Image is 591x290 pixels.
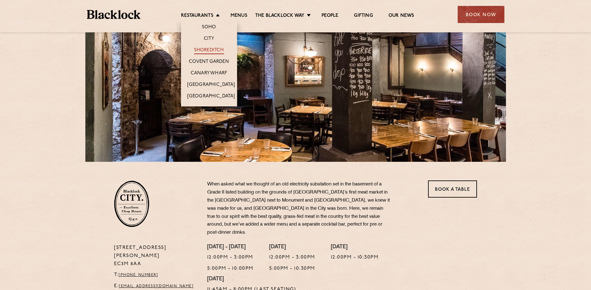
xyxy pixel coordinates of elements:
a: Book a Table [428,180,477,198]
a: Gifting [354,13,373,20]
a: [GEOGRAPHIC_DATA] [187,82,235,89]
img: City-stamp-default.svg [114,180,149,227]
a: People [322,13,338,20]
p: 12:00pm - 10:30pm [331,254,379,262]
p: 12:00pm - 3:00pm [207,254,254,262]
a: City [204,36,214,43]
p: 5:00pm - 10:30pm [269,265,315,273]
p: [STREET_ADDRESS][PERSON_NAME] EC3M 8AA [114,244,198,268]
a: Canary Wharf [191,70,227,77]
a: Shoreditch [194,47,224,54]
p: 12:00pm - 3:00pm [269,254,315,262]
a: The Blacklock Way [255,13,304,20]
h4: [DATE] [269,244,315,251]
h4: [DATE] - [DATE] [207,244,254,251]
p: 5:00pm - 10:00pm [207,265,254,273]
h4: [DATE] [207,276,296,283]
a: [PHONE_NUMBER] [119,273,158,277]
a: Menus [231,13,247,20]
a: Soho [202,24,216,31]
p: When asked what we thought of an old electricity substation set in the basement of a Grade II lis... [207,180,391,237]
div: Book Now [458,6,504,23]
a: Covent Garden [189,59,229,66]
a: [GEOGRAPHIC_DATA] [187,93,235,100]
a: Our News [388,13,414,20]
img: BL_Textured_Logo-footer-cropped.svg [87,10,141,19]
a: [EMAIL_ADDRESS][DOMAIN_NAME] [119,284,193,288]
h4: [DATE] [331,244,379,251]
a: Restaurants [181,13,213,20]
p: T: [114,271,198,279]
